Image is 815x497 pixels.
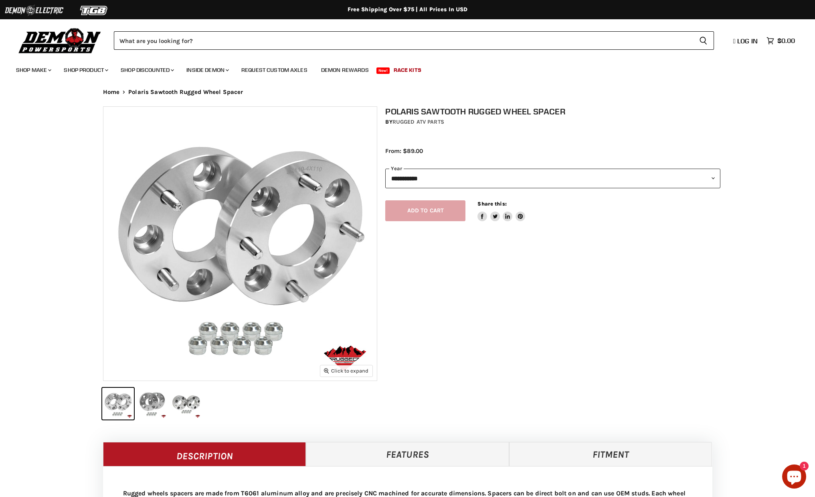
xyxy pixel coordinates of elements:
a: Home [103,89,120,96]
nav: Breadcrumbs [87,89,728,96]
select: year [385,169,720,188]
button: Polaris Sawtooth Rugged Wheel Spacer thumbnail [102,388,134,420]
a: $0.00 [762,35,799,47]
span: Click to expand [324,368,368,374]
img: Polaris Sawtooth Rugged Wheel Spacer [103,107,377,381]
h1: Polaris Sawtooth Rugged Wheel Spacer [385,106,720,116]
a: Shop Discounted [115,62,179,78]
button: Search [693,31,714,50]
a: Shop Product [58,62,113,78]
span: From: $89.00 [385,147,423,155]
span: Polaris Sawtooth Rugged Wheel Spacer [128,89,243,96]
a: Fitment [509,442,712,466]
a: Demon Rewards [315,62,375,78]
a: Race Kits [388,62,427,78]
span: $0.00 [777,37,795,45]
a: Log in [730,37,762,45]
a: Request Custom Axles [235,62,313,78]
span: Log in [737,37,758,45]
span: New! [376,67,390,74]
img: Demon Electric Logo 2 [4,3,64,18]
img: TGB Logo 2 [64,3,124,18]
span: Share this: [477,201,506,207]
button: Click to expand [320,365,372,376]
inbox-online-store-chat: Shopify online store chat [780,464,809,491]
a: Shop Make [10,62,56,78]
img: Demon Powersports [16,26,104,55]
form: Product [114,31,714,50]
a: Rugged ATV Parts [392,118,444,125]
input: Search [114,31,693,50]
a: Description [103,442,306,466]
aside: Share this: [477,200,525,222]
a: Features [306,442,509,466]
a: Inside Demon [180,62,234,78]
div: by [385,118,720,126]
div: Free Shipping Over $75 | All Prices In USD [87,6,728,13]
ul: Main menu [10,59,793,78]
button: Polaris Sawtooth Rugged Wheel Spacer thumbnail [136,388,168,420]
button: Polaris Sawtooth Rugged Wheel Spacer thumbnail [170,388,202,420]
